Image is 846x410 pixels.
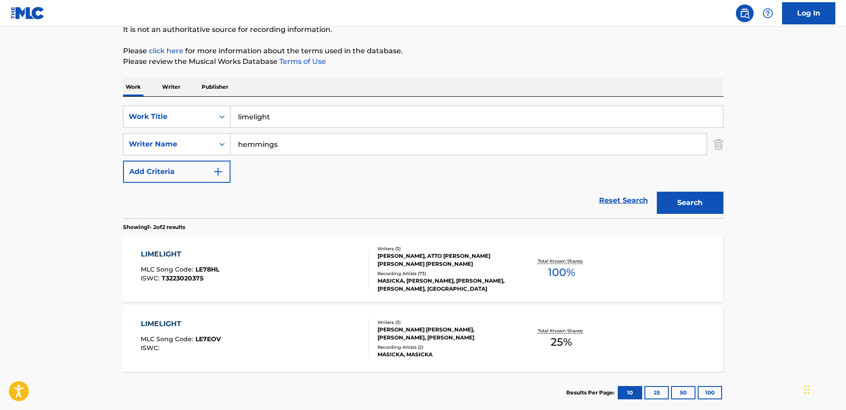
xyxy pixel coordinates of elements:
[714,133,723,155] img: Delete Criterion
[538,258,585,264] p: Total Known Shares:
[739,8,750,19] img: search
[123,223,185,231] p: Showing 1 - 2 of 2 results
[141,344,162,352] span: ISWC :
[199,78,231,96] p: Publisher
[736,4,754,22] a: Public Search
[763,8,773,19] img: help
[123,106,723,218] form: Search Form
[377,252,512,268] div: [PERSON_NAME], ATTO [PERSON_NAME] [PERSON_NAME] [PERSON_NAME]
[129,111,209,122] div: Work Title
[213,166,223,177] img: 9d2ae6d4665cec9f34b9.svg
[141,335,195,343] span: MLC Song Code :
[759,4,777,22] div: Help
[123,56,723,67] p: Please review the Musical Works Database
[538,327,585,334] p: Total Known Shares:
[377,326,512,342] div: [PERSON_NAME] [PERSON_NAME], [PERSON_NAME], [PERSON_NAME]
[377,270,512,277] div: Recording Artists ( 73 )
[159,78,183,96] p: Writer
[141,274,162,282] span: ISWC :
[698,386,722,399] button: 100
[377,344,512,351] div: Recording Artists ( 2 )
[377,245,512,252] div: Writers ( 3 )
[141,319,221,329] div: LIMELIGHT
[123,236,723,302] a: LIMELIGHTMLC Song Code:LE78HLISWC:T3223020375Writers (3)[PERSON_NAME], ATTO [PERSON_NAME] [PERSON...
[671,386,695,399] button: 50
[804,376,810,403] div: Drag
[377,351,512,359] div: MASICKA, MASICKA
[548,264,575,280] span: 100 %
[595,191,652,210] a: Reset Search
[11,7,45,20] img: MLC Logo
[129,139,209,150] div: Writer Name
[644,386,669,399] button: 25
[618,386,642,399] button: 10
[551,334,572,350] span: 25 %
[149,47,183,55] a: click here
[123,24,723,35] p: It is not an authoritative source for recording information.
[195,335,221,343] span: LE7EOV
[195,265,219,273] span: LE78HL
[657,192,723,214] button: Search
[278,57,326,66] a: Terms of Use
[123,305,723,372] a: LIMELIGHTMLC Song Code:LE7EOVISWC:Writers (3)[PERSON_NAME] [PERSON_NAME], [PERSON_NAME], [PERSON_...
[141,249,219,260] div: LIMELIGHT
[141,265,195,273] span: MLC Song Code :
[162,274,203,282] span: T3223020375
[802,367,846,410] iframe: Chat Widget
[123,161,230,183] button: Add Criteria
[123,78,143,96] p: Work
[377,319,512,326] div: Writers ( 3 )
[782,2,835,24] a: Log In
[377,277,512,293] div: MASICKA, [PERSON_NAME], [PERSON_NAME], [PERSON_NAME], [GEOGRAPHIC_DATA]
[566,389,617,397] p: Results Per Page:
[123,46,723,56] p: Please for more information about the terms used in the database.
